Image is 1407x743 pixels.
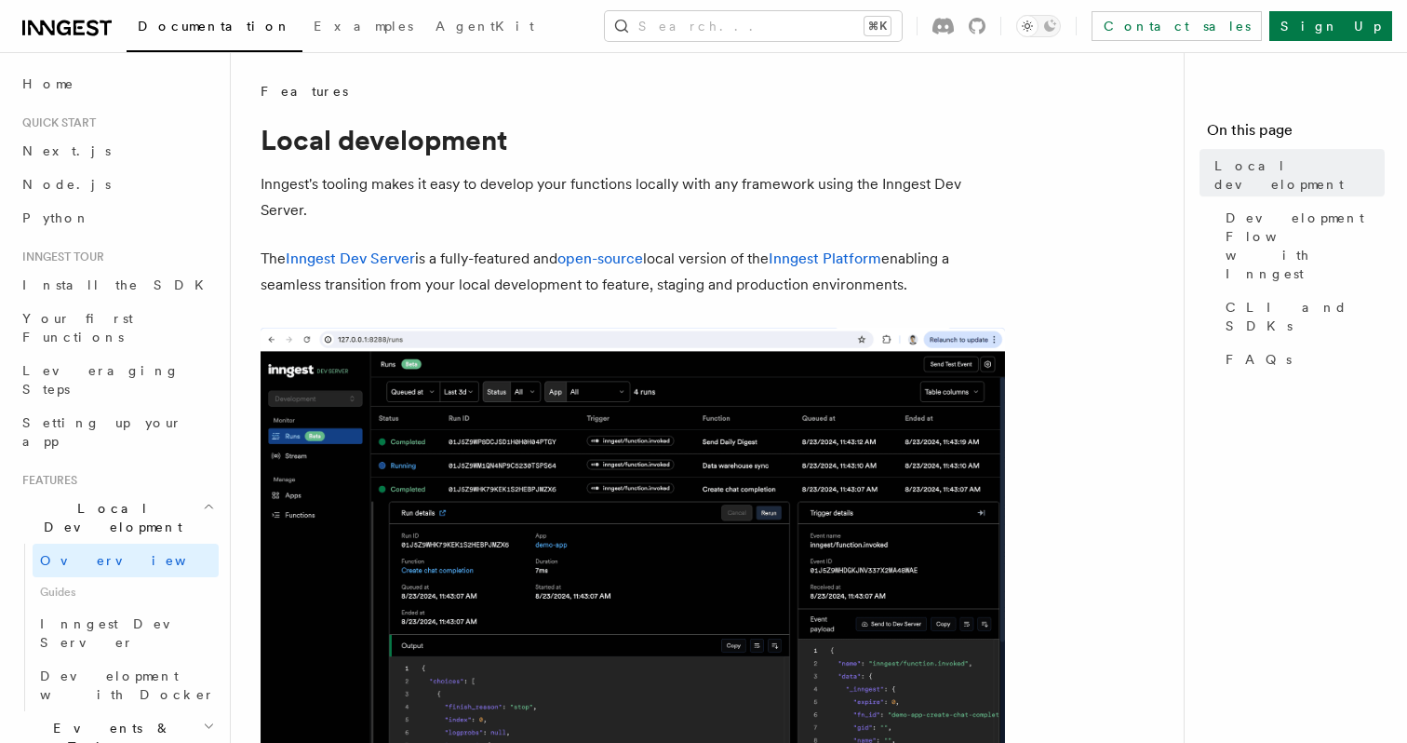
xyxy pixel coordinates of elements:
button: Toggle dark mode [1016,15,1061,37]
a: Local development [1207,149,1385,201]
span: Leveraging Steps [22,363,180,397]
p: The is a fully-featured and local version of the enabling a seamless transition from your local d... [261,246,1005,298]
a: CLI and SDKs [1218,290,1385,343]
span: Home [22,74,74,93]
span: Features [15,473,77,488]
span: AgentKit [435,19,534,34]
a: Development Flow with Inngest [1218,201,1385,290]
a: Examples [302,6,424,50]
span: Guides [33,577,219,607]
a: Inngest Dev Server [33,607,219,659]
a: Leveraging Steps [15,354,219,406]
kbd: ⌘K [864,17,891,35]
span: Examples [314,19,413,34]
span: Local development [1214,156,1385,194]
a: Documentation [127,6,302,52]
span: Overview [40,553,232,568]
a: Next.js [15,134,219,168]
span: Next.js [22,143,111,158]
h1: Local development [261,123,1005,156]
a: Node.js [15,168,219,201]
a: FAQs [1218,343,1385,376]
span: Quick start [15,115,96,130]
a: Inngest Dev Server [286,250,415,267]
a: AgentKit [424,6,545,50]
a: open-source [557,250,643,267]
h4: On this page [1207,119,1385,149]
span: Inngest Dev Server [40,616,199,650]
span: Features [261,82,348,101]
span: Inngest tour [15,250,104,264]
span: CLI and SDKs [1226,298,1385,335]
a: Python [15,201,219,235]
button: Search...⌘K [605,11,902,41]
span: FAQs [1226,350,1292,369]
span: Setting up your app [22,415,182,449]
span: Development Flow with Inngest [1226,209,1385,283]
span: Python [22,210,90,225]
span: Node.js [22,177,111,192]
div: Local Development [15,544,219,711]
a: Your first Functions [15,302,219,354]
span: Local Development [15,499,203,536]
span: Documentation [138,19,291,34]
a: Development with Docker [33,659,219,711]
a: Inngest Platform [769,250,881,267]
p: Inngest's tooling makes it easy to develop your functions locally with any framework using the In... [261,171,1005,223]
a: Install the SDK [15,268,219,302]
span: Install the SDK [22,277,215,292]
a: Contact sales [1092,11,1262,41]
span: Your first Functions [22,311,133,344]
a: Home [15,67,219,101]
span: Development with Docker [40,669,215,702]
a: Setting up your app [15,406,219,458]
a: Overview [33,544,219,577]
button: Local Development [15,492,219,544]
a: Sign Up [1269,11,1392,41]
